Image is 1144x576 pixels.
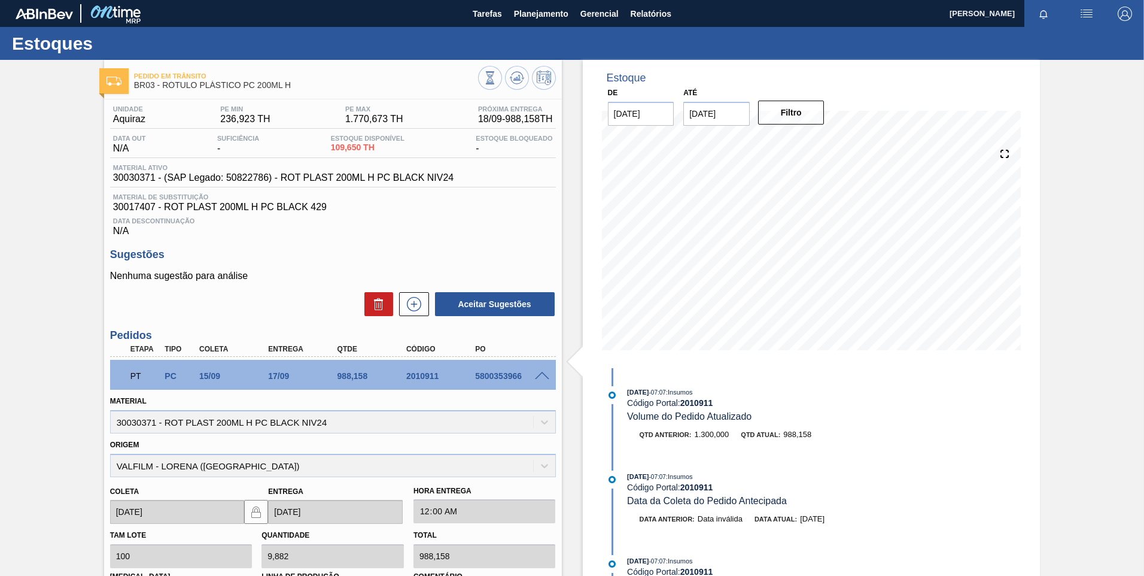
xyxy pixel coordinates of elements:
[110,135,149,154] div: N/A
[627,473,649,480] span: [DATE]
[12,37,224,50] h1: Estoques
[608,476,616,483] img: atual
[698,514,743,523] span: Data inválida
[110,500,245,524] input: dd/mm/yyyy
[680,398,713,408] strong: 2010911
[110,531,146,539] label: Tam lote
[783,430,811,439] span: 988,158
[473,135,555,154] div: -
[265,371,342,381] div: 17/09/2025
[134,81,478,90] span: BR03 - RÓTULO PLÁSTICO PC 200ML H
[1118,7,1132,21] img: Logout
[265,345,342,353] div: Entrega
[472,345,549,353] div: PO
[683,102,750,126] input: dd/mm/yyyy
[478,105,553,113] span: Próxima Entrega
[220,105,270,113] span: PE MIN
[478,66,502,90] button: Visão Geral dos Estoques
[113,217,553,225] span: Data Descontinuação
[666,557,693,565] span: : Insumos
[196,371,273,381] div: 15/09/2025
[1079,7,1094,21] img: userActions
[800,514,824,523] span: [DATE]
[107,77,121,86] img: Ícone
[113,193,553,201] span: Material de Substituição
[214,135,262,154] div: -
[162,345,197,353] div: Tipo
[261,531,309,539] label: Quantidade
[666,473,693,480] span: : Insumos
[1024,5,1063,22] button: Notificações
[476,135,552,142] span: Estoque Bloqueado
[268,487,303,496] label: Entrega
[608,560,616,568] img: atual
[640,431,692,438] span: Qtd anterior:
[110,397,147,405] label: Material
[113,135,146,142] span: Data out
[627,483,911,492] div: Código Portal:
[754,516,797,523] span: Data atual:
[666,389,693,396] span: : Insumos
[110,329,556,342] h3: Pedidos
[649,558,666,565] span: - 07:07
[627,496,787,506] span: Data da Coleta do Pedido Antecipada
[758,101,824,125] button: Filtro
[478,114,553,125] span: 18/09 - 988,158 TH
[627,411,751,422] span: Volume do Pedido Atualizado
[580,7,619,21] span: Gerencial
[113,105,145,113] span: Unidade
[334,345,412,353] div: Qtde
[358,292,393,316] div: Excluir Sugestões
[113,164,454,171] span: Material ativo
[345,114,403,125] span: 1.770,673 TH
[631,7,671,21] span: Relatórios
[627,398,911,408] div: Código Portal:
[683,89,697,97] label: Até
[403,371,480,381] div: 2010911
[473,7,502,21] span: Tarefas
[741,431,780,438] span: Qtd atual:
[429,291,556,317] div: Aceitar Sugestões
[608,392,616,399] img: atual
[627,389,649,396] span: [DATE]
[627,557,649,565] span: [DATE]
[110,248,556,261] h3: Sugestões
[244,500,268,524] button: locked
[505,66,529,90] button: Atualizar Gráfico
[127,363,163,389] div: Pedido em Trânsito
[608,89,618,97] label: De
[162,371,197,381] div: Pedido de Compra
[649,389,666,396] span: - 07:07
[345,105,403,113] span: PE MAX
[16,8,73,19] img: TNhmsLtSVTkK8tSr43FrP2fwEKptu5GPRR3wAAAABJRU5ErkJggg==
[268,500,403,524] input: dd/mm/yyyy
[680,483,713,492] strong: 2010911
[249,505,263,519] img: locked
[130,371,160,381] p: PT
[196,345,273,353] div: Coleta
[134,72,478,80] span: Pedido em Trânsito
[514,7,568,21] span: Planejamento
[110,441,139,449] label: Origem
[649,474,666,480] span: - 07:07
[113,172,454,183] span: 30030371 - (SAP Legado: 50822786) - ROT PLAST 200ML H PC BLACK NIV24
[110,213,556,237] div: N/A
[472,371,549,381] div: 5800353966
[607,72,646,84] div: Estoque
[113,114,145,125] span: Aquiraz
[113,202,553,213] span: 30017407 - ROT PLAST 200ML H PC BLACK 429
[217,135,259,142] span: Suficiência
[694,430,729,439] span: 1.300,000
[413,531,437,539] label: Total
[608,102,674,126] input: dd/mm/yyyy
[403,345,480,353] div: Código
[640,516,695,523] span: Data anterior:
[127,345,163,353] div: Etapa
[532,66,556,90] button: Programar Estoque
[413,483,556,500] label: Hora Entrega
[331,135,404,142] span: Estoque Disponível
[331,143,404,152] span: 109,650 TH
[393,292,429,316] div: Nova sugestão
[435,292,555,316] button: Aceitar Sugestões
[110,271,556,281] p: Nenhuma sugestão para análise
